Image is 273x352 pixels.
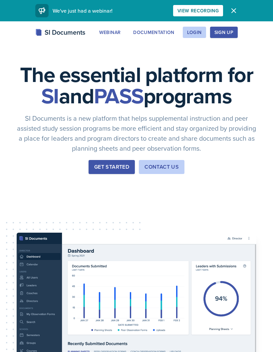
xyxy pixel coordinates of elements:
div: Sign Up [214,30,233,35]
div: Contact Us [144,163,179,171]
button: Webinar [95,27,125,38]
div: Get Started [94,163,129,171]
span: We've just had a webinar! [53,7,113,14]
div: Documentation [133,30,174,35]
button: View Recording [173,5,223,16]
div: Login [187,30,202,35]
button: Get Started [89,160,135,174]
div: Webinar [99,30,121,35]
button: Contact Us [139,160,184,174]
button: Login [183,27,206,38]
button: Documentation [129,27,179,38]
button: Sign Up [210,27,238,38]
div: SI Documents [35,27,85,37]
div: View Recording [177,8,219,13]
